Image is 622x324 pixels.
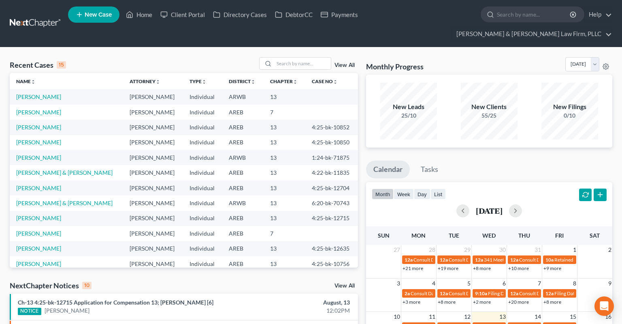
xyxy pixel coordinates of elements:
a: DebtorCC [271,7,317,22]
a: [PERSON_NAME] & [PERSON_NAME] [16,169,113,176]
td: 13 [264,195,306,210]
td: AREB [222,120,264,135]
span: Consult Date for [PERSON_NAME] [411,290,484,296]
a: [PERSON_NAME] [16,124,61,131]
td: AREB [222,226,264,241]
span: 10a [545,257,554,263]
td: 13 [264,256,306,271]
td: 13 [264,135,306,150]
span: Wed [482,232,496,239]
div: August, 13 [245,298,350,307]
i: unfold_more [155,79,160,84]
a: [PERSON_NAME] [16,185,61,191]
td: [PERSON_NAME] [123,195,183,210]
td: Individual [183,165,222,180]
span: 12 [463,312,471,322]
a: Directory Cases [209,7,271,22]
span: Tue [449,232,459,239]
a: Chapterunfold_more [270,78,298,84]
span: Sat [590,232,600,239]
span: 16 [604,312,612,322]
a: +2 more [473,299,491,305]
a: Home [122,7,156,22]
td: 1:24-bk-71875 [305,150,358,165]
a: Payments [317,7,362,22]
td: ARWB [222,150,264,165]
td: 13 [264,165,306,180]
button: month [372,189,394,200]
span: 9:10a [475,290,487,296]
div: 55/25 [461,112,518,120]
a: Calendar [366,161,410,178]
span: Consult Date for [PERSON_NAME] [413,257,487,263]
a: View All [334,62,355,68]
span: 12a [510,257,518,263]
td: 13 [264,150,306,165]
td: 4:25-bk-10756 [305,256,358,271]
a: Case Nounfold_more [312,78,338,84]
a: Attorneyunfold_more [130,78,160,84]
button: day [414,189,430,200]
div: New Filings [541,102,598,112]
td: [PERSON_NAME] [123,135,183,150]
td: 4:22-bk-11835 [305,165,358,180]
td: [PERSON_NAME] [123,256,183,271]
a: +21 more [403,265,423,271]
button: list [430,189,446,200]
td: [PERSON_NAME] [123,89,183,104]
td: Individual [183,120,222,135]
span: 12a [440,257,448,263]
a: +3 more [403,299,420,305]
a: Nameunfold_more [16,78,36,84]
span: 6 [502,279,507,288]
span: 12a [475,257,483,263]
span: 12a [510,290,518,296]
td: 4:25-bk-12704 [305,180,358,195]
td: [PERSON_NAME] [123,165,183,180]
span: Consult Date for [PERSON_NAME] [449,257,522,263]
i: unfold_more [31,79,36,84]
a: +8 more [438,299,456,305]
td: 13 [264,241,306,256]
span: 31 [534,245,542,255]
span: 3 [396,279,401,288]
a: Typeunfold_more [190,78,207,84]
a: Tasks [413,161,445,178]
td: [PERSON_NAME] [123,241,183,256]
span: 30 [498,245,507,255]
td: 13 [264,180,306,195]
td: [PERSON_NAME] [123,105,183,120]
td: [PERSON_NAME] [123,180,183,195]
td: Individual [183,226,222,241]
td: 4:25-bk-10852 [305,120,358,135]
a: Client Portal [156,7,209,22]
span: Filing Date for [PERSON_NAME] [488,290,557,296]
span: 2 [607,245,612,255]
i: unfold_more [251,79,256,84]
td: 13 [264,211,306,226]
a: [PERSON_NAME] [16,245,61,252]
span: 2a [405,290,410,296]
i: unfold_more [293,79,298,84]
a: View All [334,283,355,289]
span: 29 [463,245,471,255]
div: NOTICE [18,308,41,315]
td: AREB [222,105,264,120]
a: Ch-13 4:25-bk-12715 Application for Compensation 13; [PERSON_NAME] [6] [18,299,213,306]
span: Fri [555,232,564,239]
td: 4:25-bk-12635 [305,241,358,256]
td: ARWB [222,89,264,104]
td: 13 [264,89,306,104]
a: +9 more [543,265,561,271]
td: Individual [183,89,222,104]
span: 341 Meeting Date for [PERSON_NAME] & [PERSON_NAME] [484,257,611,263]
a: [PERSON_NAME] [16,260,61,267]
td: Individual [183,241,222,256]
td: Individual [183,256,222,271]
span: 28 [428,245,436,255]
span: 27 [393,245,401,255]
span: 7 [537,279,542,288]
a: +8 more [543,299,561,305]
td: 4:25-bk-10850 [305,135,358,150]
span: 14 [534,312,542,322]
